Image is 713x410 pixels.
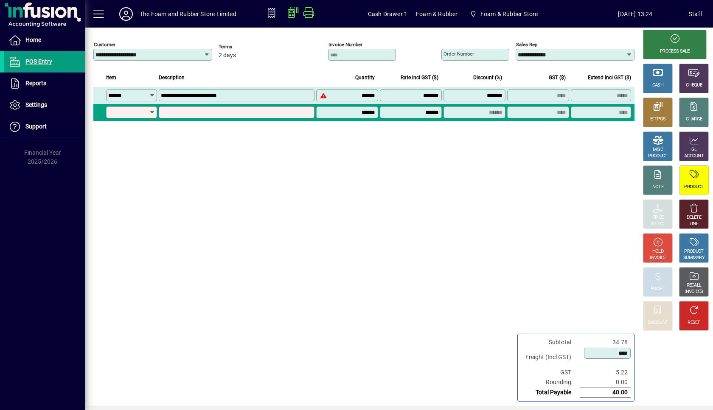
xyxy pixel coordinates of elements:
span: Extend incl GST ($) [588,73,631,82]
div: DELETE [687,215,701,221]
div: PRODUCT [648,153,667,159]
td: 40.00 [580,388,631,398]
td: 5.22 [580,368,631,377]
td: Total Payable [521,388,580,398]
mat-label: Customer [94,42,115,47]
td: Rounding [521,377,580,388]
span: Reports [25,80,46,86]
div: CASH [652,82,663,89]
div: PRODUCT [684,248,703,255]
td: 34.78 [580,337,631,347]
div: LINE [690,221,698,227]
div: PRODUCT [684,184,703,190]
span: [DATE] 13:24 [582,7,689,21]
a: Settings [4,95,85,116]
div: MISC [653,147,663,153]
a: Support [4,116,85,137]
td: Subtotal [521,337,580,347]
div: NOTE [652,184,663,190]
div: ACCOUNT [684,153,704,159]
div: PROFIT [651,286,665,292]
span: Foam & Rubber [416,7,458,21]
mat-label: Order number [444,51,474,57]
span: Foam & Rubber Store [466,6,541,22]
mat-label: Invoice number [328,42,362,47]
span: Cash Drawer 1 [368,7,407,21]
span: Home [25,36,41,43]
div: HOLD [652,248,663,255]
span: Foam & Rubber Store [480,7,538,21]
span: Terms [219,44,269,50]
td: Freight (Incl GST) [521,347,580,368]
span: Description [159,73,185,82]
td: 0.00 [580,377,631,388]
div: CHEQUE [686,82,702,89]
button: Profile [112,6,140,22]
span: GST ($) [549,73,566,82]
span: POS Entry [25,58,52,65]
div: The Foam and Rubber Store Limited [140,7,236,21]
mat-label: Sales rep [516,42,537,47]
div: INVOICES [685,289,703,295]
div: SELECT [651,221,665,227]
div: EFTPOS [650,116,666,123]
div: GL [691,147,697,153]
div: SUMMARY [683,255,705,261]
span: Support [25,123,47,130]
div: RESET [688,320,700,326]
span: Discount (%) [473,73,502,82]
span: 2 days [219,52,236,59]
span: Settings [25,101,47,108]
div: DISCOUNT [648,320,668,326]
span: Quantity [355,73,375,82]
td: GST [521,368,580,377]
span: Item [106,73,116,82]
div: RECALL [687,282,702,289]
div: Staff [689,7,702,21]
div: INVOICE [650,255,665,261]
div: PRICE [652,215,664,221]
div: PROCESS SALE [660,48,690,55]
div: CHARGE [686,116,702,123]
a: Home [4,30,85,51]
a: Reports [4,73,85,94]
span: Rate incl GST ($) [401,73,438,82]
